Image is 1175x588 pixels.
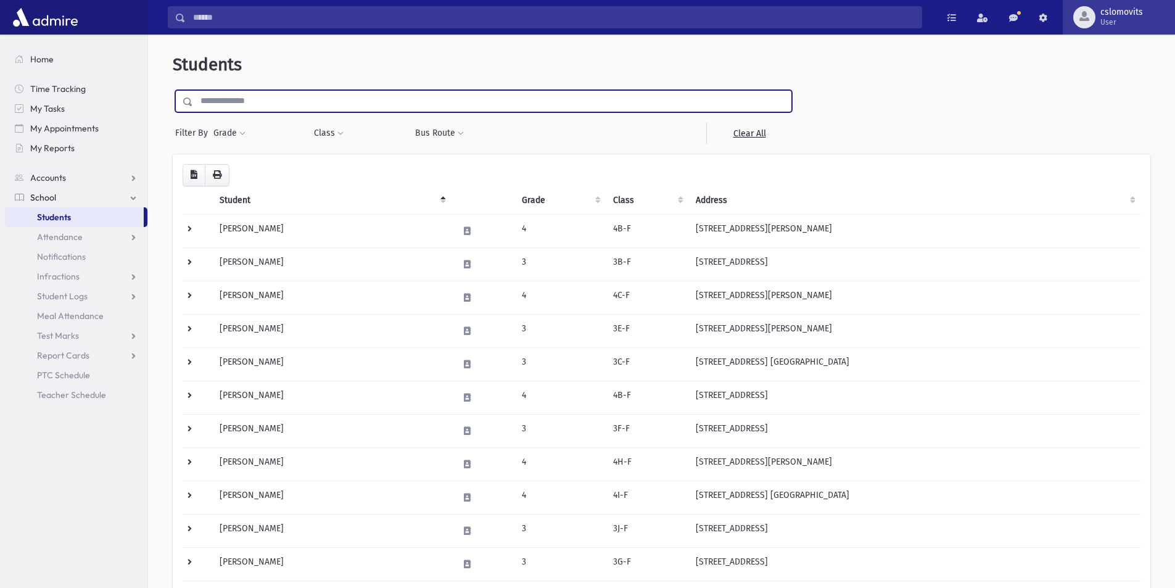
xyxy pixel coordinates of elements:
[514,514,606,547] td: 3
[606,514,688,547] td: 3J-F
[212,414,451,447] td: [PERSON_NAME]
[186,6,921,28] input: Search
[30,54,54,65] span: Home
[606,247,688,281] td: 3B-F
[514,281,606,314] td: 4
[514,214,606,247] td: 4
[212,381,451,414] td: [PERSON_NAME]
[5,286,147,306] a: Student Logs
[606,314,688,347] td: 3E-F
[212,447,451,481] td: [PERSON_NAME]
[30,192,56,203] span: School
[688,214,1140,247] td: [STREET_ADDRESS][PERSON_NAME]
[37,350,89,361] span: Report Cards
[514,347,606,381] td: 3
[212,247,451,281] td: [PERSON_NAME]
[5,326,147,346] a: Test Marks
[5,227,147,247] a: Attendance
[414,122,464,144] button: Bus Route
[5,207,144,227] a: Students
[514,247,606,281] td: 3
[212,186,451,215] th: Student: activate to sort column descending
[606,214,688,247] td: 4B-F
[5,267,147,286] a: Infractions
[606,186,688,215] th: Class: activate to sort column ascending
[688,247,1140,281] td: [STREET_ADDRESS]
[37,310,104,321] span: Meal Attendance
[212,314,451,347] td: [PERSON_NAME]
[514,481,606,514] td: 4
[1100,7,1143,17] span: cslomovits
[5,138,147,158] a: My Reports
[606,347,688,381] td: 3C-F
[37,291,88,302] span: Student Logs
[205,164,229,186] button: Print
[5,79,147,99] a: Time Tracking
[606,547,688,581] td: 3G-F
[606,281,688,314] td: 4C-F
[606,414,688,447] td: 3F-F
[5,168,147,188] a: Accounts
[212,481,451,514] td: [PERSON_NAME]
[10,5,81,30] img: AdmirePro
[514,186,606,215] th: Grade: activate to sort column ascending
[37,212,71,223] span: Students
[212,347,451,381] td: [PERSON_NAME]
[688,347,1140,381] td: [STREET_ADDRESS] [GEOGRAPHIC_DATA]
[37,271,80,282] span: Infractions
[30,103,65,114] span: My Tasks
[30,172,66,183] span: Accounts
[37,330,79,341] span: Test Marks
[173,54,242,75] span: Students
[5,99,147,118] a: My Tasks
[5,385,147,405] a: Teacher Schedule
[313,122,344,144] button: Class
[5,365,147,385] a: PTC Schedule
[688,447,1140,481] td: [STREET_ADDRESS][PERSON_NAME]
[5,49,147,69] a: Home
[5,188,147,207] a: School
[212,547,451,581] td: [PERSON_NAME]
[37,231,83,242] span: Attendance
[37,251,86,262] span: Notifications
[606,481,688,514] td: 4I-F
[213,122,246,144] button: Grade
[688,281,1140,314] td: [STREET_ADDRESS][PERSON_NAME]
[37,389,106,400] span: Teacher Schedule
[606,381,688,414] td: 4B-F
[514,447,606,481] td: 4
[514,381,606,414] td: 4
[688,381,1140,414] td: [STREET_ADDRESS]
[183,164,205,186] button: CSV
[5,247,147,267] a: Notifications
[212,281,451,314] td: [PERSON_NAME]
[5,306,147,326] a: Meal Attendance
[688,186,1140,215] th: Address: activate to sort column ascending
[30,143,75,154] span: My Reports
[212,514,451,547] td: [PERSON_NAME]
[212,214,451,247] td: [PERSON_NAME]
[1100,17,1143,27] span: User
[514,314,606,347] td: 3
[688,481,1140,514] td: [STREET_ADDRESS] [GEOGRAPHIC_DATA]
[514,547,606,581] td: 3
[688,514,1140,547] td: [STREET_ADDRESS]
[606,447,688,481] td: 4H-F
[5,118,147,138] a: My Appointments
[688,547,1140,581] td: [STREET_ADDRESS]
[37,370,90,381] span: PTC Schedule
[688,314,1140,347] td: [STREET_ADDRESS][PERSON_NAME]
[706,122,792,144] a: Clear All
[30,83,86,94] span: Time Tracking
[688,414,1140,447] td: [STREET_ADDRESS]
[514,414,606,447] td: 3
[5,346,147,365] a: Report Cards
[175,126,213,139] span: Filter By
[30,123,99,134] span: My Appointments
